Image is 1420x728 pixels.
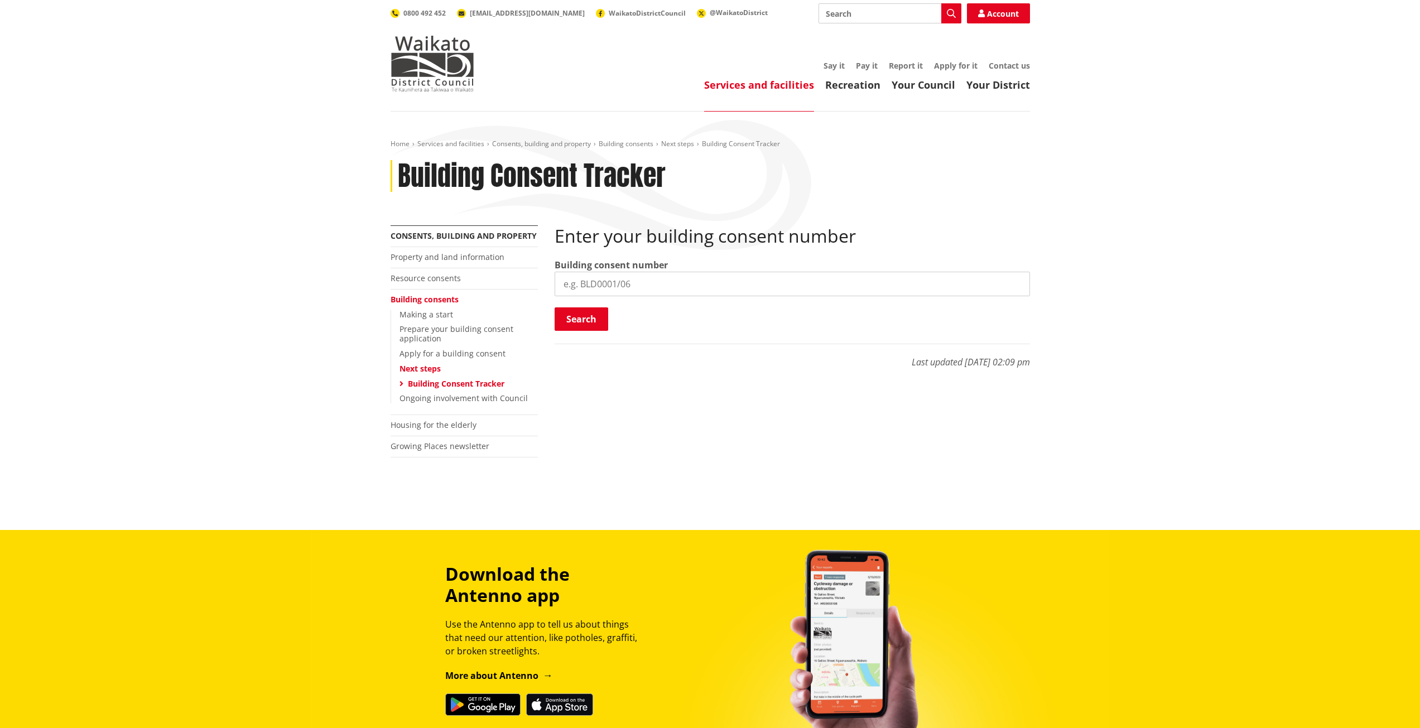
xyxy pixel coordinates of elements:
a: Home [391,139,410,148]
a: Next steps [399,363,441,374]
a: Services and facilities [417,139,484,148]
a: Apply for it [934,60,978,71]
h2: Enter your building consent number [555,225,1030,247]
img: Download on the App Store [526,693,593,716]
input: e.g. BLD0001/06 [555,272,1030,296]
a: Say it [824,60,845,71]
a: Services and facilities [704,78,814,91]
span: @WaikatoDistrict [710,8,768,17]
a: Account [967,3,1030,23]
a: Contact us [989,60,1030,71]
p: Last updated [DATE] 02:09 pm [555,344,1030,369]
a: Your Council [892,78,955,91]
img: Get it on Google Play [445,693,521,716]
span: [EMAIL_ADDRESS][DOMAIN_NAME] [470,8,585,18]
a: Next steps [661,139,694,148]
a: Making a start [399,309,453,320]
a: Building consents [599,139,653,148]
h1: Building Consent Tracker [398,160,666,192]
a: Apply for a building consent [399,348,506,359]
label: Building consent number [555,258,668,272]
span: WaikatoDistrictCouncil [609,8,686,18]
a: [EMAIL_ADDRESS][DOMAIN_NAME] [457,8,585,18]
h3: Download the Antenno app [445,563,647,606]
a: Pay it [856,60,878,71]
nav: breadcrumb [391,139,1030,149]
p: Use the Antenno app to tell us about things that need our attention, like potholes, graffiti, or ... [445,618,647,658]
a: @WaikatoDistrict [697,8,768,17]
a: Resource consents [391,273,461,283]
a: Consents, building and property [492,139,591,148]
a: Your District [966,78,1030,91]
img: Waikato District Council - Te Kaunihera aa Takiwaa o Waikato [391,36,474,91]
a: Prepare your building consent application [399,324,513,344]
a: Building Consent Tracker [408,378,504,389]
input: Search input [819,3,961,23]
a: 0800 492 452 [391,8,446,18]
button: Search [555,307,608,331]
a: Property and land information [391,252,504,262]
a: Recreation [825,78,880,91]
a: Building consents [391,294,459,305]
a: More about Antenno [445,669,553,682]
a: Consents, building and property [391,230,537,241]
span: Building Consent Tracker [702,139,780,148]
a: Housing for the elderly [391,420,476,430]
a: Ongoing involvement with Council [399,393,528,403]
a: Report it [889,60,923,71]
span: 0800 492 452 [403,8,446,18]
a: WaikatoDistrictCouncil [596,8,686,18]
a: Growing Places newsletter [391,441,489,451]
